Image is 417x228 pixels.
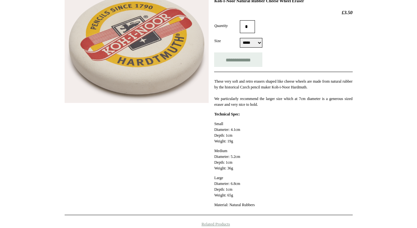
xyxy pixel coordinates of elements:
p: These very soft and retro erasers shaped like cheese wheels are made from natural rubber by the h... [214,78,352,107]
label: Quantity [214,23,240,29]
strong: Technical Spec: [214,112,240,116]
p: Material: Natural Rubbers [214,202,352,208]
p: Medium Diameter: 5.2cm Depth: 1cm Weight: 36g [214,148,352,171]
h2: £3.50 [214,10,352,15]
p: Large Diameter: 6.8cm Depth: 1cm Weight: 65g [214,175,352,198]
h4: Related Products [48,222,369,227]
label: Size [214,38,240,44]
p: Small Diameter: 4.1cm Depth: 1cm Weight: 19g [214,121,352,144]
